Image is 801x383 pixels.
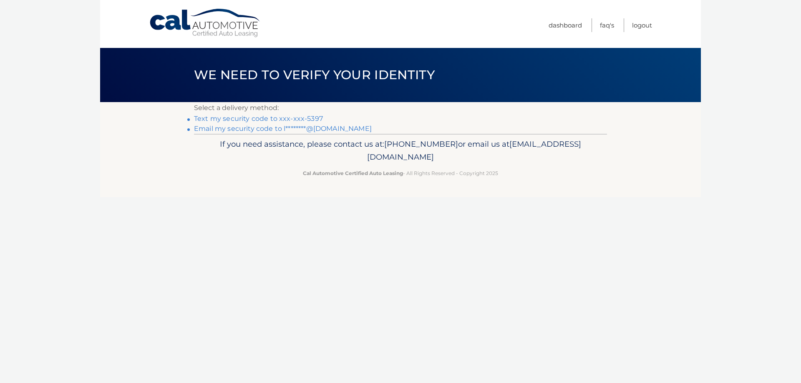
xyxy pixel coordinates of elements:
strong: Cal Automotive Certified Auto Leasing [303,170,403,176]
a: Email my security code to l********@[DOMAIN_NAME] [194,125,372,133]
p: - All Rights Reserved - Copyright 2025 [199,169,602,178]
p: Select a delivery method: [194,102,607,114]
a: Logout [632,18,652,32]
a: Cal Automotive [149,8,262,38]
a: Dashboard [549,18,582,32]
span: [PHONE_NUMBER] [384,139,458,149]
a: Text my security code to xxx-xxx-5397 [194,115,323,123]
span: We need to verify your identity [194,67,435,83]
p: If you need assistance, please contact us at: or email us at [199,138,602,164]
a: FAQ's [600,18,614,32]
